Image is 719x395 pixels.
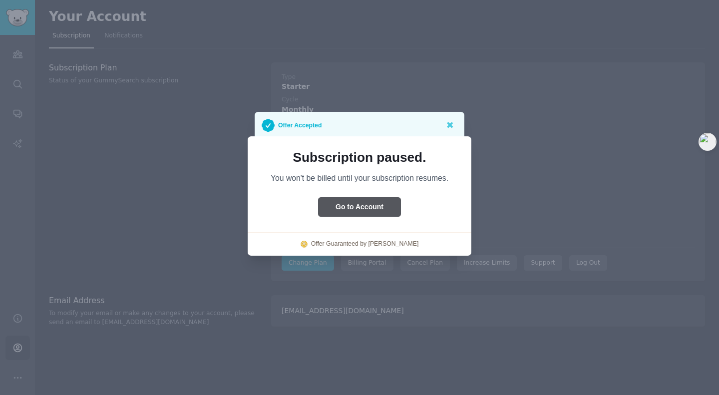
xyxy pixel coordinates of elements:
[301,241,308,248] img: logo
[311,240,419,249] a: Offer Guaranteed by [PERSON_NAME]
[318,197,401,217] button: Go to Account
[262,173,457,183] p: You won't be billed until your subscription resumes.
[278,119,322,132] p: Offer Accepted
[262,150,457,164] p: Subscription paused.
